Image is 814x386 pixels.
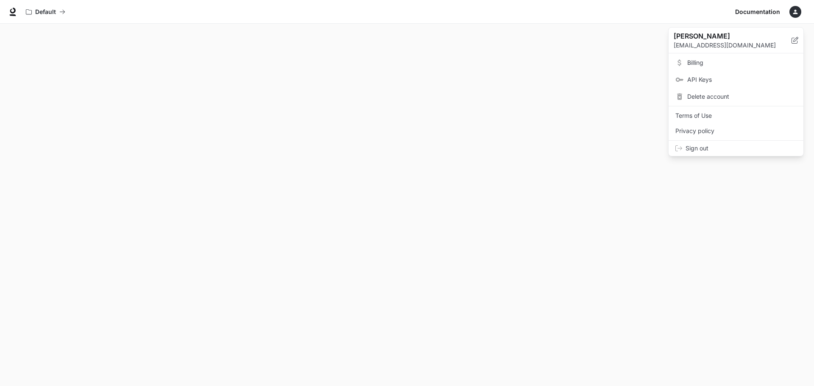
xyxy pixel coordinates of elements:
[674,31,778,41] p: [PERSON_NAME]
[674,41,792,50] p: [EMAIL_ADDRESS][DOMAIN_NAME]
[687,75,797,84] span: API Keys
[686,144,797,153] span: Sign out
[675,127,797,135] span: Privacy policy
[669,141,803,156] div: Sign out
[687,58,797,67] span: Billing
[669,28,803,53] div: [PERSON_NAME][EMAIL_ADDRESS][DOMAIN_NAME]
[675,111,797,120] span: Terms of Use
[670,89,802,104] div: Delete account
[670,123,802,139] a: Privacy policy
[670,72,802,87] a: API Keys
[687,92,797,101] span: Delete account
[670,55,802,70] a: Billing
[670,108,802,123] a: Terms of Use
